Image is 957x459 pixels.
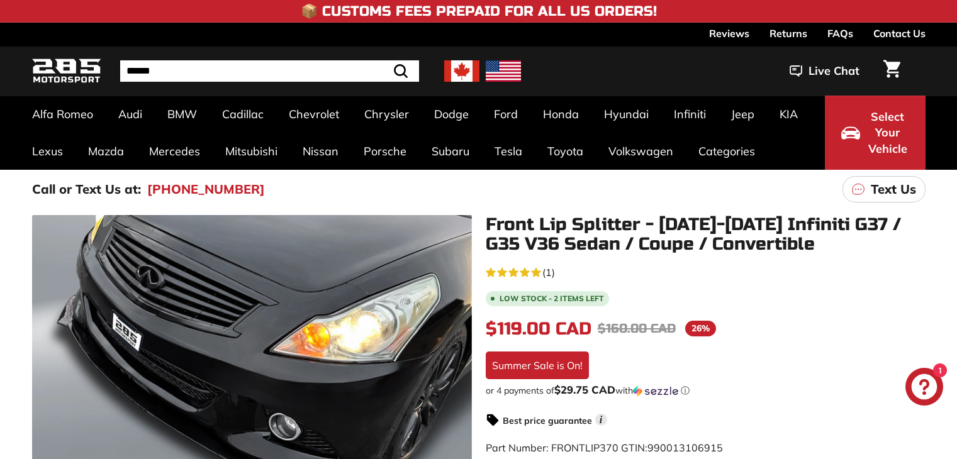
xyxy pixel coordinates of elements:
[842,176,926,202] a: Text Us
[210,96,276,133] a: Cadillac
[419,133,482,170] a: Subaru
[422,96,481,133] a: Dodge
[486,351,589,379] div: Summer Sale is On!
[106,96,155,133] a: Audi
[825,96,926,170] button: Select Your Vehicle
[809,63,859,79] span: Live Chat
[633,385,678,397] img: Sezzle
[866,109,909,157] span: Select Your Vehicle
[503,415,592,426] strong: Best price guarantee
[719,96,767,133] a: Jeep
[213,133,290,170] a: Mitsubishi
[767,96,810,133] a: KIA
[685,321,716,336] span: 26%
[20,133,76,170] a: Lexus
[827,23,853,44] a: FAQs
[137,133,213,170] a: Mercedes
[32,180,141,199] p: Call or Text Us at:
[486,441,723,454] span: Part Number: FRONTLIP370 GTIN:
[902,368,947,409] inbox-online-store-chat: Shopify online store chat
[686,133,768,170] a: Categories
[290,133,351,170] a: Nissan
[873,23,926,44] a: Contact Us
[871,180,916,199] p: Text Us
[661,96,719,133] a: Infiniti
[481,96,530,133] a: Ford
[486,384,926,397] div: or 4 payments of$29.75 CADwithSezzle Click to learn more about Sezzle
[32,57,101,86] img: Logo_285_Motorsport_areodynamics_components
[530,96,591,133] a: Honda
[500,295,604,302] span: Low stock - 2 items left
[351,133,419,170] a: Porsche
[876,50,908,92] a: Cart
[596,133,686,170] a: Volkswagen
[486,318,591,340] span: $119.00 CAD
[486,263,926,280] a: 5.0 rating (1 votes)
[276,96,352,133] a: Chevrolet
[486,215,926,254] h1: Front Lip Splitter - [DATE]-[DATE] Infiniti G37 / G35 V36 Sedan / Coupe / Convertible
[591,96,661,133] a: Hyundai
[120,60,419,82] input: Search
[770,23,807,44] a: Returns
[352,96,422,133] a: Chrysler
[709,23,749,44] a: Reviews
[155,96,210,133] a: BMW
[147,180,265,199] a: [PHONE_NUMBER]
[535,133,596,170] a: Toyota
[554,383,615,396] span: $29.75 CAD
[595,414,607,426] span: i
[76,133,137,170] a: Mazda
[598,321,676,336] span: $160.00 CAD
[20,96,106,133] a: Alfa Romeo
[773,55,876,87] button: Live Chat
[301,4,657,19] h4: 📦 Customs Fees Prepaid for All US Orders!
[647,441,723,454] span: 990013106915
[482,133,535,170] a: Tesla
[486,384,926,397] div: or 4 payments of with
[542,265,555,280] span: (1)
